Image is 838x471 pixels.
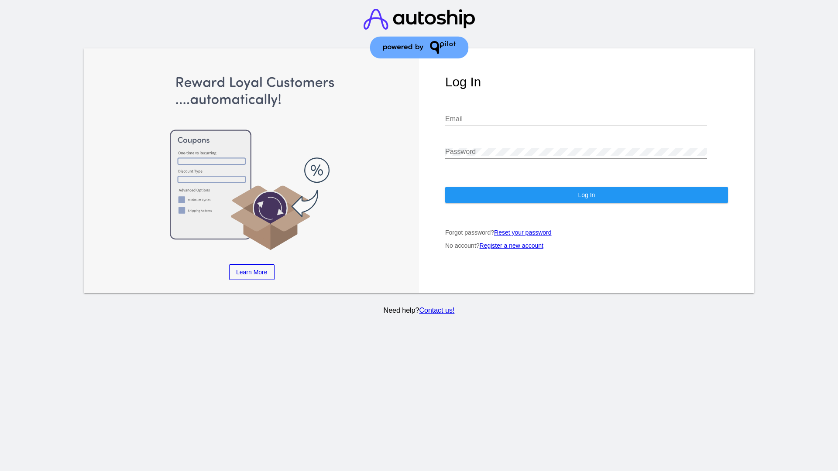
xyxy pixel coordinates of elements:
[236,269,268,276] span: Learn More
[110,75,393,251] img: Apply Coupons Automatically to Scheduled Orders with QPilot
[578,191,595,198] span: Log In
[494,229,552,236] a: Reset your password
[419,307,454,314] a: Contact us!
[445,229,728,236] p: Forgot password?
[229,264,275,280] a: Learn More
[82,307,756,314] p: Need help?
[445,115,707,123] input: Email
[445,75,728,89] h1: Log In
[480,242,543,249] a: Register a new account
[445,242,728,249] p: No account?
[445,187,728,203] button: Log In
